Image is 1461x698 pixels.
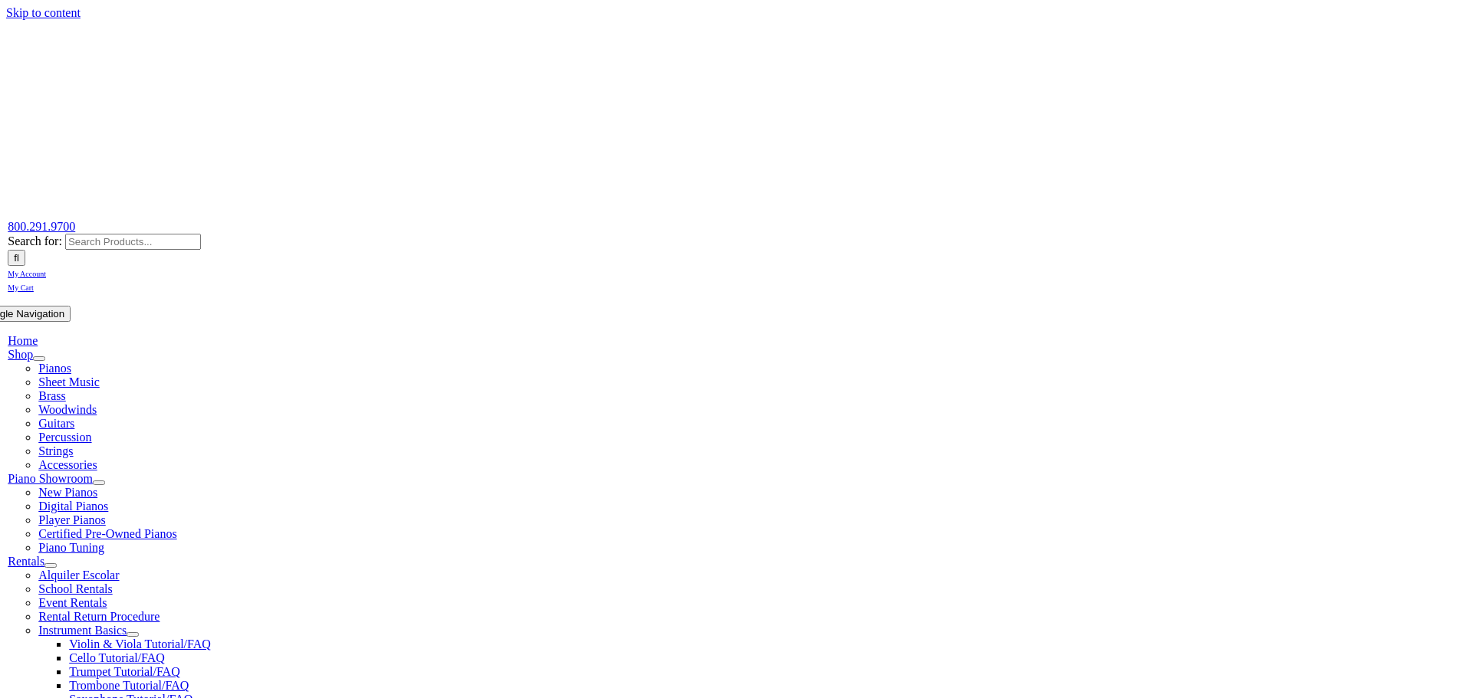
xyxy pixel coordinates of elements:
[38,610,160,623] a: Rental Return Procedure
[38,582,112,595] a: School Rentals
[38,375,100,388] a: Sheet Music
[38,486,97,499] a: New Pianos
[38,527,176,540] a: Certified Pre-Owned Pianos
[8,266,46,279] a: My Account
[8,250,25,266] input: Search
[127,632,139,637] button: Open submenu of Instrument Basics
[38,596,107,609] a: Event Rentals
[65,234,201,250] input: Search Products...
[38,513,106,526] a: Player Pianos
[69,665,179,678] a: Trumpet Tutorial/FAQ
[69,637,211,650] a: Violin & Viola Tutorial/FAQ
[38,417,74,430] a: Guitars
[38,389,66,402] a: Brass
[38,541,104,554] a: Piano Tuning
[8,234,62,247] span: Search for:
[6,6,81,19] a: Skip to content
[38,403,97,416] a: Woodwinds
[38,444,73,457] a: Strings
[8,270,46,278] span: My Account
[8,555,44,568] a: Rentals
[38,458,97,471] a: Accessories
[8,280,34,293] a: My Cart
[8,348,33,361] a: Shop
[38,500,108,513] a: Digital Pianos
[38,624,127,637] a: Instrument Basics
[44,563,57,568] button: Open submenu of Rentals
[8,283,34,292] span: My Cart
[8,220,75,233] a: 800.291.9700
[33,356,45,361] button: Open submenu of Shop
[69,679,189,692] a: Trombone Tutorial/FAQ
[8,472,93,485] a: Piano Showroom
[38,431,91,444] a: Percussion
[69,651,165,664] a: Cello Tutorial/FAQ
[93,480,105,485] button: Open submenu of Piano Showroom
[38,569,119,582] a: Alquiler Escolar
[38,362,71,375] a: Pianos
[8,334,38,347] a: Home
